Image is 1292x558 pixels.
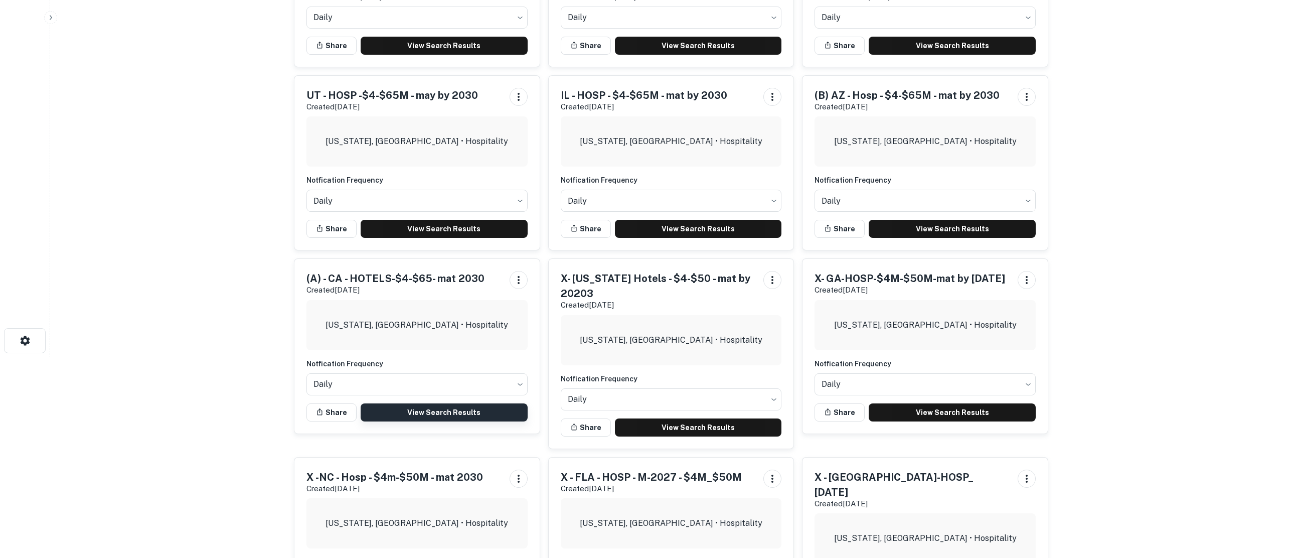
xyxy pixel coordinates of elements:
p: [US_STATE], [GEOGRAPHIC_DATA] • Hospitality [326,135,508,148]
button: Share [815,37,865,55]
p: Created [DATE] [561,299,756,311]
h5: X - FLA - HOSP - M-2027 - $4M_$50M [561,470,742,485]
p: [US_STATE], [GEOGRAPHIC_DATA] • Hospitality [834,135,1017,148]
a: View Search Results [615,418,782,437]
h6: Notfication Frequency [561,373,782,384]
p: [US_STATE], [GEOGRAPHIC_DATA] • Hospitality [326,319,508,331]
h6: Notfication Frequency [306,175,528,186]
iframe: Chat Widget [1242,478,1292,526]
p: Created [DATE] [561,483,742,495]
h5: (B) AZ - Hosp - $4-$65M - mat by 2030 [815,88,1000,103]
p: Created [DATE] [561,101,727,113]
h5: X -NC - Hosp - $4m-$50M - mat 2030 [306,470,483,485]
a: View Search Results [869,220,1036,238]
a: View Search Results [869,403,1036,422]
button: Share [561,418,611,437]
div: Without label [306,370,528,398]
p: Created [DATE] [815,284,1005,296]
div: Without label [306,4,528,32]
a: View Search Results [615,37,782,55]
h6: Notfication Frequency [815,175,1036,186]
div: Without label [561,187,782,215]
a: View Search Results [361,37,528,55]
button: Share [561,220,611,238]
div: Without label [561,4,782,32]
p: [US_STATE], [GEOGRAPHIC_DATA] • Hospitality [326,517,508,529]
p: Created [DATE] [306,483,483,495]
button: Share [306,403,357,422]
button: Share [815,403,865,422]
p: [US_STATE], [GEOGRAPHIC_DATA] • Hospitality [580,517,762,529]
a: View Search Results [361,403,528,422]
p: Created [DATE] [306,284,484,296]
h5: X- [US_STATE] Hotels - $4-$50 - mat by 20203 [561,271,756,301]
h5: (A) - CA - HOTELS-$4-$65- mat 2030 [306,271,484,286]
p: [US_STATE], [GEOGRAPHIC_DATA] • Hospitality [834,319,1017,331]
p: Created [DATE] [815,101,1000,113]
button: Share [561,37,611,55]
p: [US_STATE], [GEOGRAPHIC_DATA] • Hospitality [580,135,762,148]
h6: Notfication Frequency [815,358,1036,369]
a: View Search Results [869,37,1036,55]
h6: Notfication Frequency [306,358,528,369]
h5: UT - HOSP -$4-$65M - may by 2030 [306,88,478,103]
button: Share [306,37,357,55]
button: Share [306,220,357,238]
div: Without label [306,187,528,215]
h5: X - [GEOGRAPHIC_DATA]-HOSP_ [DATE] [815,470,1010,500]
p: Created [DATE] [306,101,478,113]
div: Without label [815,4,1036,32]
a: View Search Results [615,220,782,238]
p: [US_STATE], [GEOGRAPHIC_DATA] • Hospitality [580,334,762,346]
h5: IL - HOSP - $4-$65M - mat by 2030 [561,88,727,103]
p: Created [DATE] [815,498,1010,510]
div: Without label [815,370,1036,398]
div: Without label [815,187,1036,215]
h5: X- GA-HOSP-$4M-$50M-mat by [DATE] [815,271,1005,286]
p: [US_STATE], [GEOGRAPHIC_DATA] • Hospitality [834,532,1017,544]
div: Without label [561,385,782,413]
h6: Notfication Frequency [561,175,782,186]
button: Share [815,220,865,238]
a: View Search Results [361,220,528,238]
